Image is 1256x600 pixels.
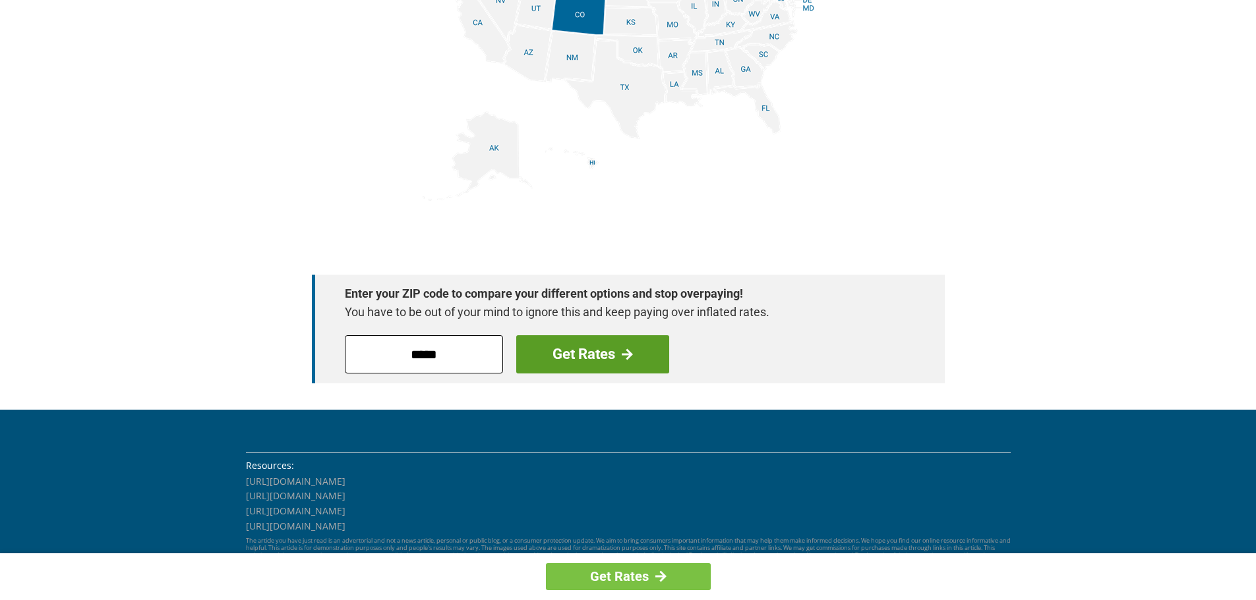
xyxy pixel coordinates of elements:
[246,537,1011,566] p: The article you have just read is an advertorial and not a news article, personal or public blog,...
[246,475,345,487] a: [URL][DOMAIN_NAME]
[246,489,345,502] a: [URL][DOMAIN_NAME]
[546,563,711,590] a: Get Rates
[246,505,345,517] a: [URL][DOMAIN_NAME]
[516,335,669,373] a: Get Rates
[345,303,899,321] p: You have to be out of your mind to ignore this and keep paying over inflated rates.
[246,458,1011,473] li: Resources:
[345,285,899,303] strong: Enter your ZIP code to compare your different options and stop overpaying!
[246,520,345,532] a: [URL][DOMAIN_NAME]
